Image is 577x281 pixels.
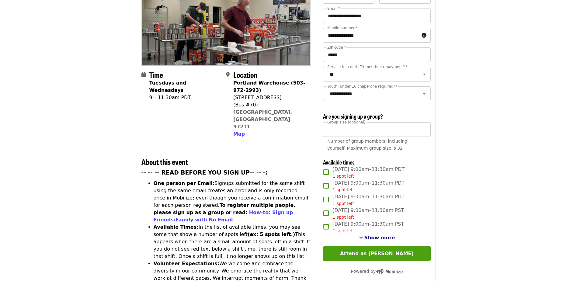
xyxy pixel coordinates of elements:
span: Group size (optional) [327,120,365,124]
label: ZIP code [327,46,346,49]
button: Map [233,130,245,138]
strong: Portland Warehouse (503-972-2993) [233,80,305,93]
span: [DATE] 9:00am–11:30am PST [332,220,404,234]
label: Youth (under 16 chaperone required) [327,85,397,88]
span: Location [233,69,257,80]
span: Time [149,69,163,80]
span: Show more [364,235,395,241]
i: calendar icon [141,72,146,78]
input: [object Object] [323,122,430,137]
span: Map [233,131,245,137]
span: Are you signing up a group? [323,112,383,120]
span: [DATE] 9:00am–11:30am PST [332,207,404,220]
button: Open [420,89,429,98]
i: map-marker-alt icon [226,72,230,78]
div: (Bus #70) [233,101,306,109]
strong: (ex: 5 spots left.) [248,231,295,237]
input: Mobile number [323,28,419,43]
label: Service for court, Tri-met, fine repayment? [327,65,408,69]
span: About this event [141,156,188,167]
strong: One person per Email: [154,180,215,186]
span: 1 spot left [332,201,354,206]
a: [GEOGRAPHIC_DATA], [GEOGRAPHIC_DATA] 97211 [233,109,292,130]
strong: Available Times: [154,224,199,230]
strong: To register multiple people, please sign up as a group or read: [154,202,296,215]
button: Attend as [PERSON_NAME] [323,246,430,261]
div: [STREET_ADDRESS] [233,94,306,101]
strong: -- -- -- READ BEFORE YOU SIGN UP-- -- -: [141,169,268,176]
div: 9 – 11:30am PDT [149,94,221,101]
span: [DATE] 9:00am–11:30am PDT [332,193,405,207]
strong: Volunteer Expectations: [154,261,220,266]
span: Number of group members, including yourself. Maximum group size is 32 [327,139,407,151]
button: Open [420,70,429,78]
label: Mobile number [327,26,357,30]
input: Email [323,9,430,23]
strong: Tuesdays and Wednesdays [149,80,186,93]
i: circle-info icon [422,33,426,38]
label: Email [327,7,340,10]
button: See more timeslots [359,234,395,241]
span: Powered by [351,269,403,274]
span: [DATE] 9:00am–11:30am PDT [332,166,405,179]
li: Signups submitted for the same shift using the same email creates an error and is only recorded o... [154,180,311,224]
span: 1 spot left [332,174,354,179]
img: Powered by Mobilize [376,269,403,274]
span: Available times [323,158,355,166]
li: In the list of available times, you may see some that show a number of spots left This appears wh... [154,224,311,260]
span: 1 spot left [332,228,354,233]
span: 1 spot left [332,187,354,192]
span: [DATE] 9:00am–11:30am PDT [332,179,405,193]
a: How-to: Sign up Friends/Family with No Email [154,210,293,223]
input: ZIP code [323,47,430,62]
span: 1 spot left [332,215,354,220]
